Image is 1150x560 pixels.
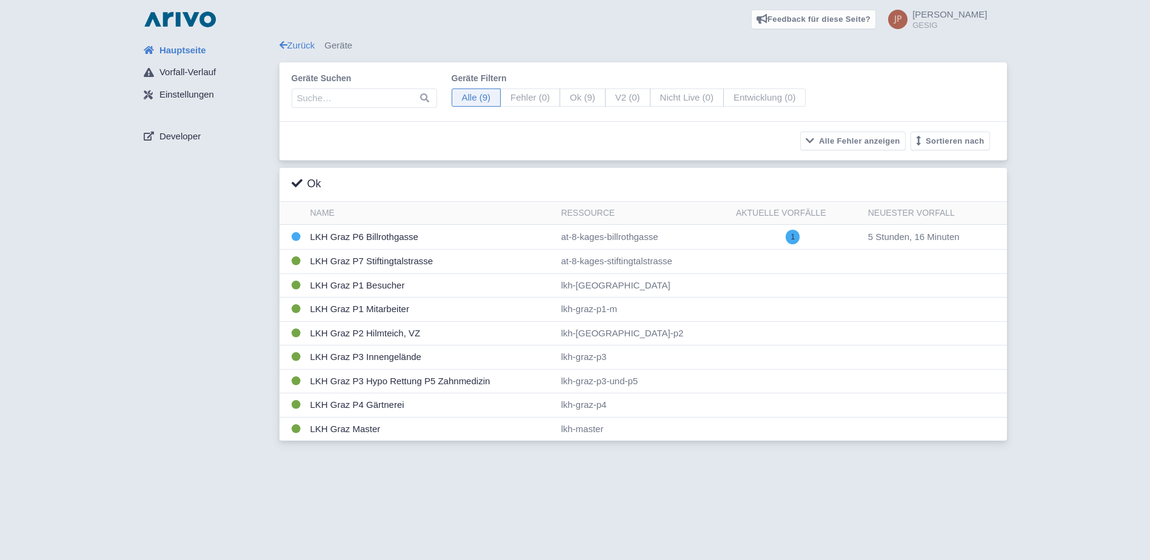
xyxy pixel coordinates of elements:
span: [PERSON_NAME] [912,9,987,19]
a: Einstellungen [134,84,279,107]
th: Name [306,202,557,225]
td: lkh-graz-p3 [556,345,730,370]
button: Sortieren nach [911,132,990,150]
td: lkh-graz-p4 [556,393,730,418]
img: logo [141,10,219,29]
td: lkh-graz-p1-m [556,298,730,322]
span: 1 [786,230,800,244]
a: Vorfall-Verlauf [134,61,279,84]
span: Einstellungen [159,88,214,102]
td: LKH Graz P3 Innengelände [306,345,557,370]
span: Developer [159,130,201,144]
a: Zurück [279,40,315,50]
a: [PERSON_NAME] GESIG [881,10,987,29]
span: Vorfall-Verlauf [159,65,216,79]
span: V2 (0) [605,88,650,107]
td: LKH Graz P4 Gärtnerei [306,393,557,418]
button: Alle Fehler anzeigen [800,132,906,150]
td: LKH Graz P3 Hypo Rettung P5 Zahnmedizin [306,369,557,393]
h3: Ok [292,178,321,191]
td: lkh-[GEOGRAPHIC_DATA] [556,273,730,298]
td: LKH Graz P6 Billrothgasse [306,225,557,250]
td: lkh-graz-p3-und-p5 [556,369,730,393]
a: Feedback für diese Seite? [751,10,877,29]
input: Suche… [292,88,437,108]
td: lkh-master [556,417,730,441]
a: Hauptseite [134,39,279,62]
span: Entwicklung (0) [723,88,806,107]
td: LKH Graz P1 Besucher [306,273,557,298]
div: Geräte [279,39,1007,53]
td: at-8-kages-stiftingtalstrasse [556,250,730,274]
td: LKH Graz Master [306,417,557,441]
span: Ok (9) [560,88,606,107]
small: GESIG [912,21,987,29]
td: LKH Graz P2 Hilmteich, VZ [306,321,557,345]
td: at-8-kages-billrothgasse [556,225,730,250]
span: Hauptseite [159,44,206,58]
span: Nicht Live (0) [650,88,724,107]
td: LKH Graz P7 Stiftingtalstrasse [306,250,557,274]
label: Geräte filtern [452,72,806,85]
th: Aktuelle Vorfälle [731,202,863,225]
td: lkh-[GEOGRAPHIC_DATA]-p2 [556,321,730,345]
th: Neuester Vorfall [863,202,1007,225]
span: Alle (9) [452,88,501,107]
span: 5 Stunden, 16 Minuten [868,232,960,242]
td: LKH Graz P1 Mitarbeiter [306,298,557,322]
th: Ressource [556,202,730,225]
a: Developer [134,125,279,148]
label: Geräte suchen [292,72,437,85]
span: Fehler (0) [500,88,560,107]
